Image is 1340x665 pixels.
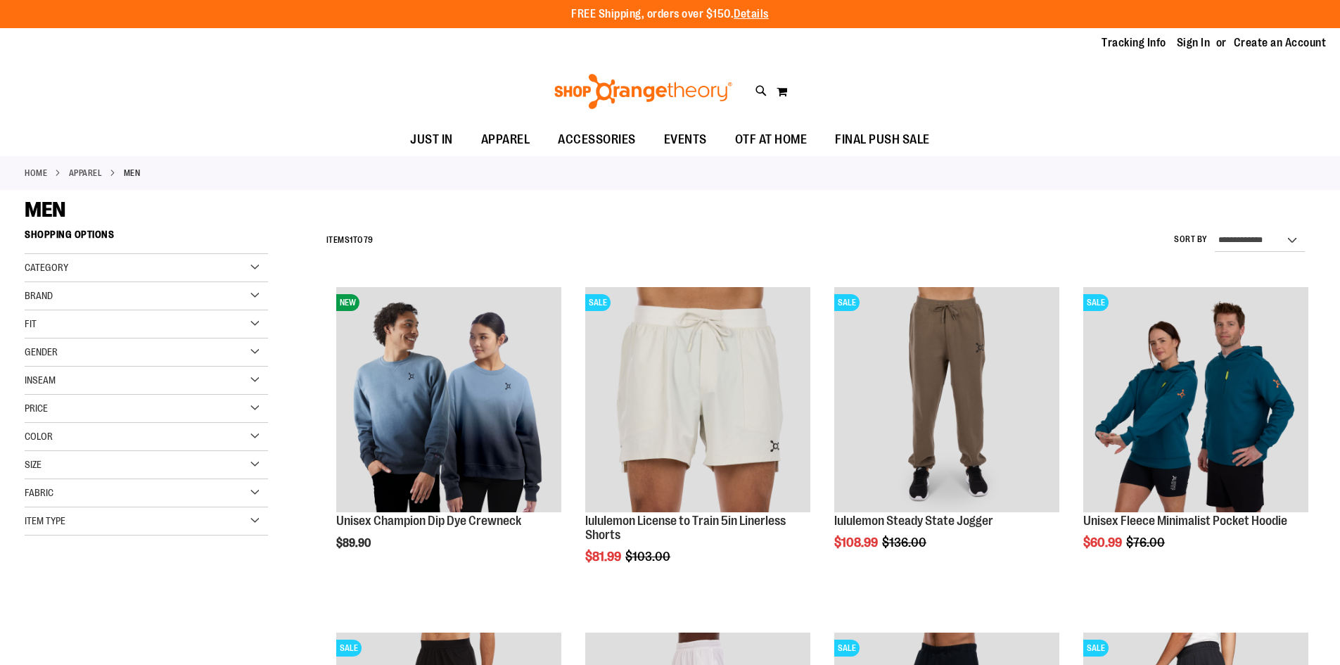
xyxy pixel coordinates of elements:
[1083,287,1308,514] a: Unisex Fleece Minimalist Pocket HoodieSALE
[69,167,103,179] a: APPAREL
[835,124,930,156] span: FINAL PUSH SALE
[25,198,65,222] span: MEN
[578,280,817,599] div: product
[834,536,880,550] span: $108.99
[410,124,453,156] span: JUST IN
[834,514,993,528] a: lululemon Steady State Jogger
[1102,35,1166,51] a: Tracking Info
[821,124,944,156] a: FINAL PUSH SALE
[336,640,362,657] span: SALE
[1076,280,1315,585] div: product
[326,229,374,251] h2: Items to
[834,287,1059,512] img: lululemon Steady State Jogger
[544,124,650,156] a: ACCESSORIES
[558,124,636,156] span: ACCESSORIES
[336,514,521,528] a: Unisex Champion Dip Dye Crewneck
[124,167,141,179] strong: MEN
[734,8,769,20] a: Details
[834,294,860,311] span: SALE
[25,487,53,498] span: Fabric
[625,550,672,564] span: $103.00
[25,167,47,179] a: Home
[336,294,359,311] span: NEW
[735,124,808,156] span: OTF AT HOME
[585,514,786,542] a: lululemon License to Train 5in Linerless Shorts
[664,124,707,156] span: EVENTS
[25,290,53,301] span: Brand
[467,124,544,156] a: APPAREL
[481,124,530,156] span: APPAREL
[834,640,860,657] span: SALE
[25,403,48,414] span: Price
[25,222,268,254] strong: Shopping Options
[1174,234,1208,246] label: Sort By
[25,374,56,386] span: Inseam
[571,6,769,23] p: FREE Shipping, orders over $150.
[25,262,68,273] span: Category
[25,431,53,442] span: Color
[1177,35,1211,51] a: Sign In
[1234,35,1327,51] a: Create an Account
[336,287,561,514] a: Unisex Champion Dip Dye CrewneckNEW
[827,280,1066,585] div: product
[721,124,822,156] a: OTF AT HOME
[1083,640,1109,657] span: SALE
[834,287,1059,514] a: lululemon Steady State JoggerSALE
[585,294,611,311] span: SALE
[1083,536,1124,550] span: $60.99
[1083,514,1287,528] a: Unisex Fleece Minimalist Pocket Hoodie
[882,536,929,550] span: $136.00
[650,124,721,156] a: EVENTS
[1083,287,1308,512] img: Unisex Fleece Minimalist Pocket Hoodie
[25,318,37,329] span: Fit
[1126,536,1167,550] span: $76.00
[350,235,353,245] span: 1
[552,74,734,109] img: Shop Orangetheory
[364,235,374,245] span: 79
[25,459,42,470] span: Size
[585,287,810,512] img: lululemon License to Train 5in Linerless Shorts
[396,124,467,156] a: JUST IN
[329,280,568,585] div: product
[585,287,810,514] a: lululemon License to Train 5in Linerless ShortsSALE
[25,515,65,526] span: Item Type
[585,550,623,564] span: $81.99
[25,346,58,357] span: Gender
[1083,294,1109,311] span: SALE
[336,287,561,512] img: Unisex Champion Dip Dye Crewneck
[336,537,373,550] span: $89.90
